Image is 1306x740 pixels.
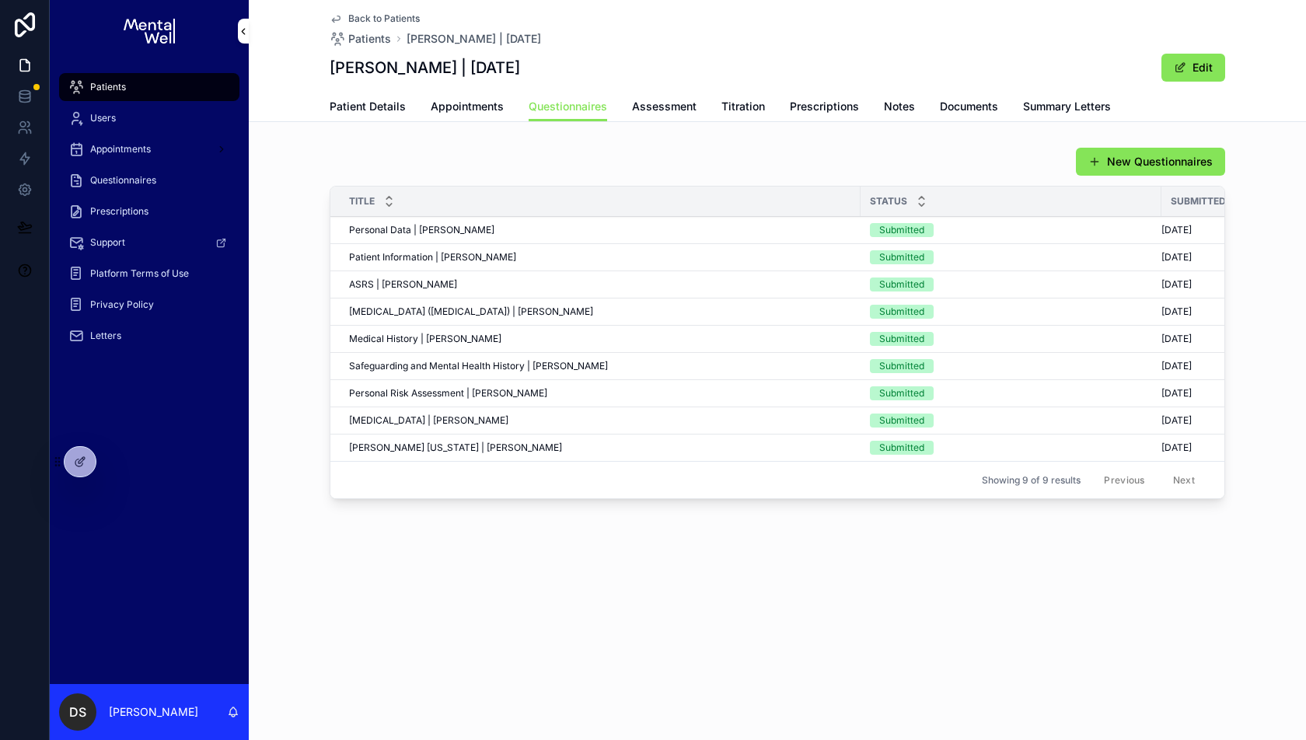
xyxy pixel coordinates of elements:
[349,224,494,236] span: Personal Data | [PERSON_NAME]
[348,31,391,47] span: Patients
[59,135,239,163] a: Appointments
[349,414,851,427] a: [MEDICAL_DATA] | [PERSON_NAME]
[349,360,608,372] span: Safeguarding and Mental Health History | [PERSON_NAME]
[940,99,998,114] span: Documents
[90,236,125,249] span: Support
[407,31,541,47] a: [PERSON_NAME] | [DATE]
[59,166,239,194] a: Questionnaires
[870,277,1152,291] a: Submitted
[1076,148,1225,176] button: New Questionnaires
[349,251,516,264] span: Patient Information | [PERSON_NAME]
[870,414,1152,428] a: Submitted
[59,73,239,101] a: Patients
[90,298,154,311] span: Privacy Policy
[1161,360,1259,372] a: [DATE]
[431,92,504,124] a: Appointments
[1161,333,1259,345] a: [DATE]
[879,441,924,455] div: Submitted
[349,442,562,454] span: [PERSON_NAME] [US_STATE] | [PERSON_NAME]
[879,277,924,291] div: Submitted
[59,229,239,257] a: Support
[90,205,148,218] span: Prescriptions
[1161,251,1192,264] span: [DATE]
[1171,195,1249,208] span: Submitted Date
[349,414,508,427] span: [MEDICAL_DATA] | [PERSON_NAME]
[1161,333,1192,345] span: [DATE]
[870,386,1152,400] a: Submitted
[940,92,998,124] a: Documents
[1161,414,1192,427] span: [DATE]
[1161,414,1259,427] a: [DATE]
[59,260,239,288] a: Platform Terms of Use
[1161,442,1259,454] a: [DATE]
[59,104,239,132] a: Users
[330,57,520,79] h1: [PERSON_NAME] | [DATE]
[90,174,156,187] span: Questionnaires
[632,99,697,114] span: Assessment
[124,19,174,44] img: App logo
[1161,442,1192,454] span: [DATE]
[1161,360,1192,372] span: [DATE]
[884,99,915,114] span: Notes
[330,92,406,124] a: Patient Details
[790,92,859,124] a: Prescriptions
[59,322,239,350] a: Letters
[870,332,1152,346] a: Submitted
[349,251,851,264] a: Patient Information | [PERSON_NAME]
[349,333,501,345] span: Medical History | [PERSON_NAME]
[1023,92,1111,124] a: Summary Letters
[109,704,198,720] p: [PERSON_NAME]
[349,387,547,400] span: Personal Risk Assessment | [PERSON_NAME]
[1161,387,1192,400] span: [DATE]
[879,386,924,400] div: Submitted
[721,99,765,114] span: Titration
[50,62,249,370] div: scrollable content
[349,224,851,236] a: Personal Data | [PERSON_NAME]
[90,143,151,155] span: Appointments
[349,305,593,318] span: [MEDICAL_DATA] ([MEDICAL_DATA]) | [PERSON_NAME]
[879,414,924,428] div: Submitted
[90,81,126,93] span: Patients
[1161,224,1259,236] a: [DATE]
[348,12,420,25] span: Back to Patients
[1161,305,1259,318] a: [DATE]
[529,99,607,114] span: Questionnaires
[349,360,851,372] a: Safeguarding and Mental Health History | [PERSON_NAME]
[1161,278,1192,291] span: [DATE]
[1161,224,1192,236] span: [DATE]
[870,195,907,208] span: Status
[632,92,697,124] a: Assessment
[870,250,1152,264] a: Submitted
[349,195,375,208] span: Title
[90,112,116,124] span: Users
[1161,305,1192,318] span: [DATE]
[330,99,406,114] span: Patient Details
[1161,54,1225,82] button: Edit
[1023,99,1111,114] span: Summary Letters
[349,333,851,345] a: Medical History | [PERSON_NAME]
[879,359,924,373] div: Submitted
[90,267,189,280] span: Platform Terms of Use
[870,359,1152,373] a: Submitted
[879,305,924,319] div: Submitted
[879,250,924,264] div: Submitted
[1161,251,1259,264] a: [DATE]
[330,12,420,25] a: Back to Patients
[1161,278,1259,291] a: [DATE]
[59,197,239,225] a: Prescriptions
[790,99,859,114] span: Prescriptions
[879,332,924,346] div: Submitted
[870,305,1152,319] a: Submitted
[59,291,239,319] a: Privacy Policy
[349,278,851,291] a: ASRS | [PERSON_NAME]
[879,223,924,237] div: Submitted
[982,474,1081,487] span: Showing 9 of 9 results
[529,92,607,122] a: Questionnaires
[69,703,86,721] span: DS
[349,387,851,400] a: Personal Risk Assessment | [PERSON_NAME]
[870,223,1152,237] a: Submitted
[90,330,121,342] span: Letters
[721,92,765,124] a: Titration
